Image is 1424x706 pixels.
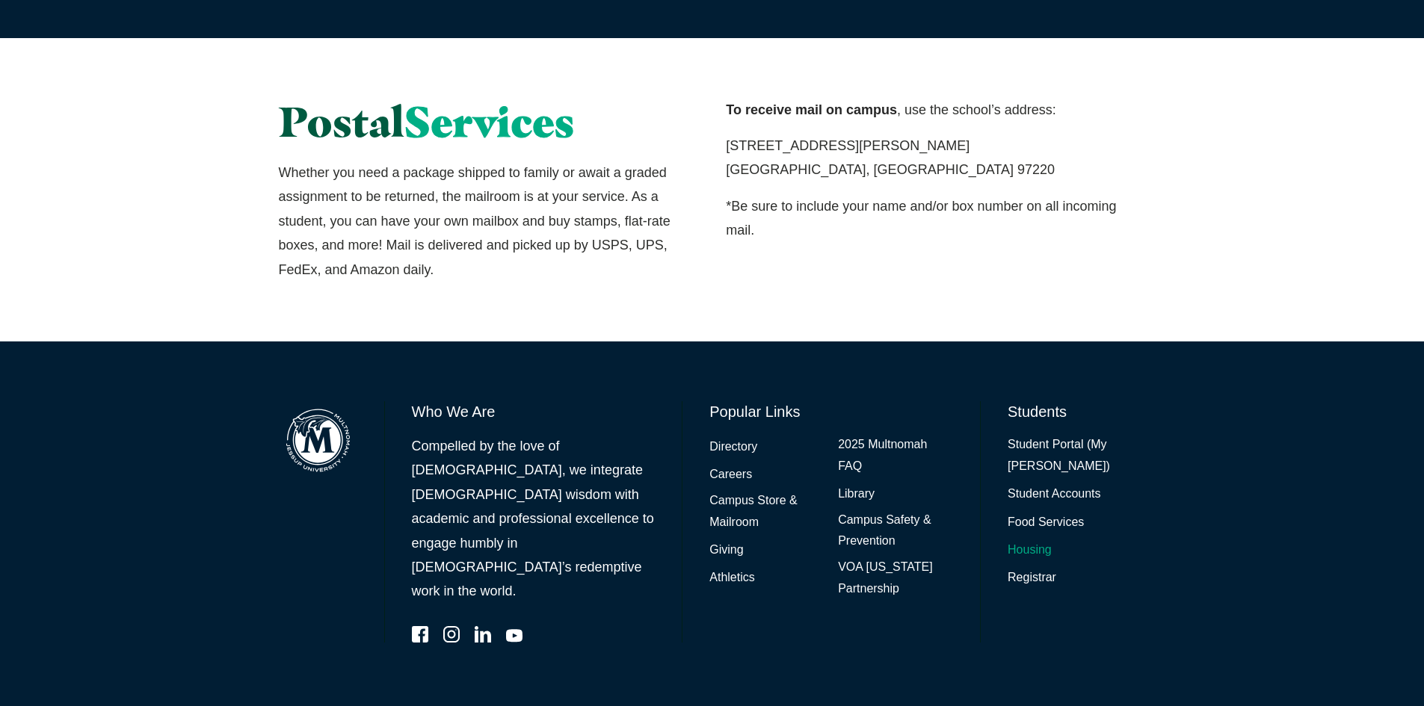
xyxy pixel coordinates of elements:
[709,567,754,589] a: Athletics
[506,626,523,642] a: YouTube
[279,161,698,282] p: Whether you need a package shipped to family or await a graded assignment to be returned, the mai...
[726,134,1145,182] p: [STREET_ADDRESS][PERSON_NAME] [GEOGRAPHIC_DATA], [GEOGRAPHIC_DATA] 97220
[726,98,1145,122] p: , use the school’s address:
[412,434,656,604] p: Compelled by the love of [DEMOGRAPHIC_DATA], we integrate [DEMOGRAPHIC_DATA] wisdom with academic...
[475,626,491,642] a: LinkedIn
[279,401,357,480] img: Multnomah Campus of Jessup University logo
[443,626,460,642] a: Instagram
[726,102,897,117] strong: To receive mail on campus
[838,434,953,477] a: 2025 Multnomah FAQ
[1008,483,1101,505] a: Student Accounts
[1008,512,1084,533] a: Food Services
[709,401,953,422] h6: Popular Links
[838,510,953,553] a: Campus Safety & Prevention
[1008,434,1145,477] a: Student Portal (My [PERSON_NAME])
[279,98,698,146] h2: Postal
[412,401,656,422] h6: Who We Are
[838,483,875,505] a: Library
[709,436,757,458] a: Directory
[838,557,953,600] a: VOA [US_STATE] Partnership
[1008,567,1056,589] a: Registrar
[709,464,752,486] a: Careers
[404,96,574,147] span: Services
[1008,401,1145,422] h6: Students
[412,626,428,642] a: Facebook
[1008,539,1052,561] a: Housing
[709,490,824,533] a: Campus Store & Mailroom
[726,194,1145,243] p: *Be sure to include your name and/or box number on all incoming mail.
[709,539,743,561] a: Giving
